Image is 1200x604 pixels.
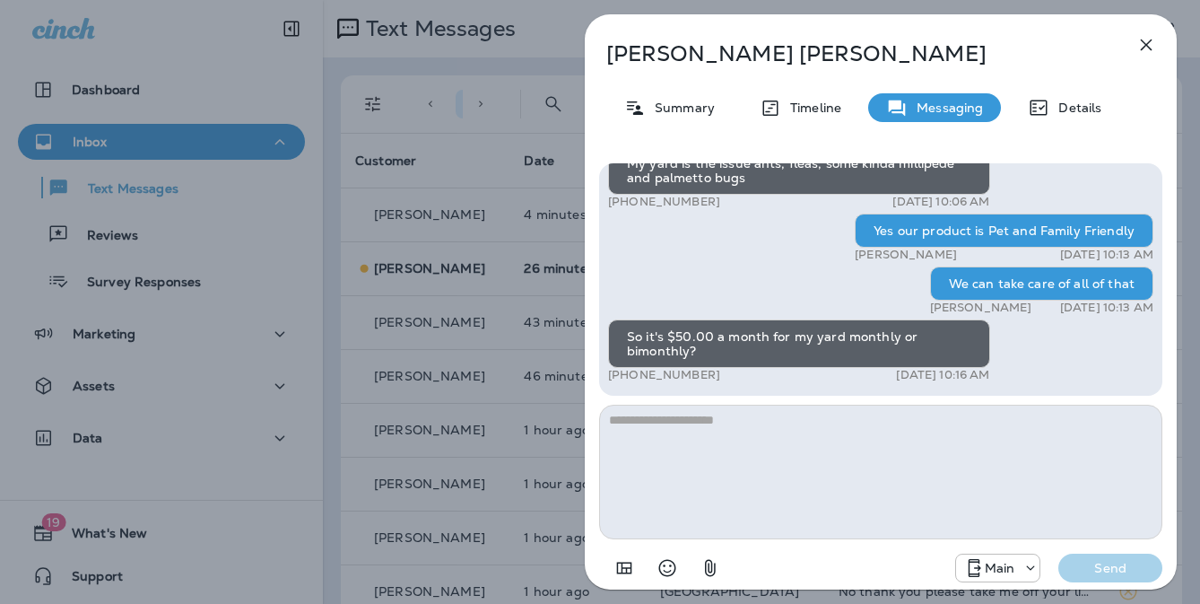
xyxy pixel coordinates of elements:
p: Main [985,561,1015,575]
p: Timeline [781,101,841,115]
p: [DATE] 10:13 AM [1060,301,1153,315]
button: Select an emoji [649,550,685,586]
div: My yard is the issue ants, fleas, some kinda millipede and palmetto bugs [608,146,990,195]
p: Messaging [908,101,983,115]
p: [DATE] 10:13 AM [1060,248,1153,262]
p: [PERSON_NAME] [PERSON_NAME] [606,41,1096,66]
p: Details [1049,101,1101,115]
div: So it's $50.00 a month for my yard monthly or bimonthly? [608,320,990,368]
p: [PERSON_NAME] [930,301,1032,315]
button: Add in a premade template [606,550,642,586]
p: Summary [646,101,715,115]
p: [DATE] 10:06 AM [892,195,989,209]
div: Yes our product is Pet and Family Friendly [855,214,1153,248]
p: [PHONE_NUMBER] [608,368,720,382]
div: +1 (817) 482-3792 [956,557,1040,579]
p: [DATE] 10:16 AM [896,368,989,382]
div: We can take care of all of that [930,267,1153,301]
p: [PERSON_NAME] [855,248,957,262]
p: [PHONE_NUMBER] [608,195,720,209]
